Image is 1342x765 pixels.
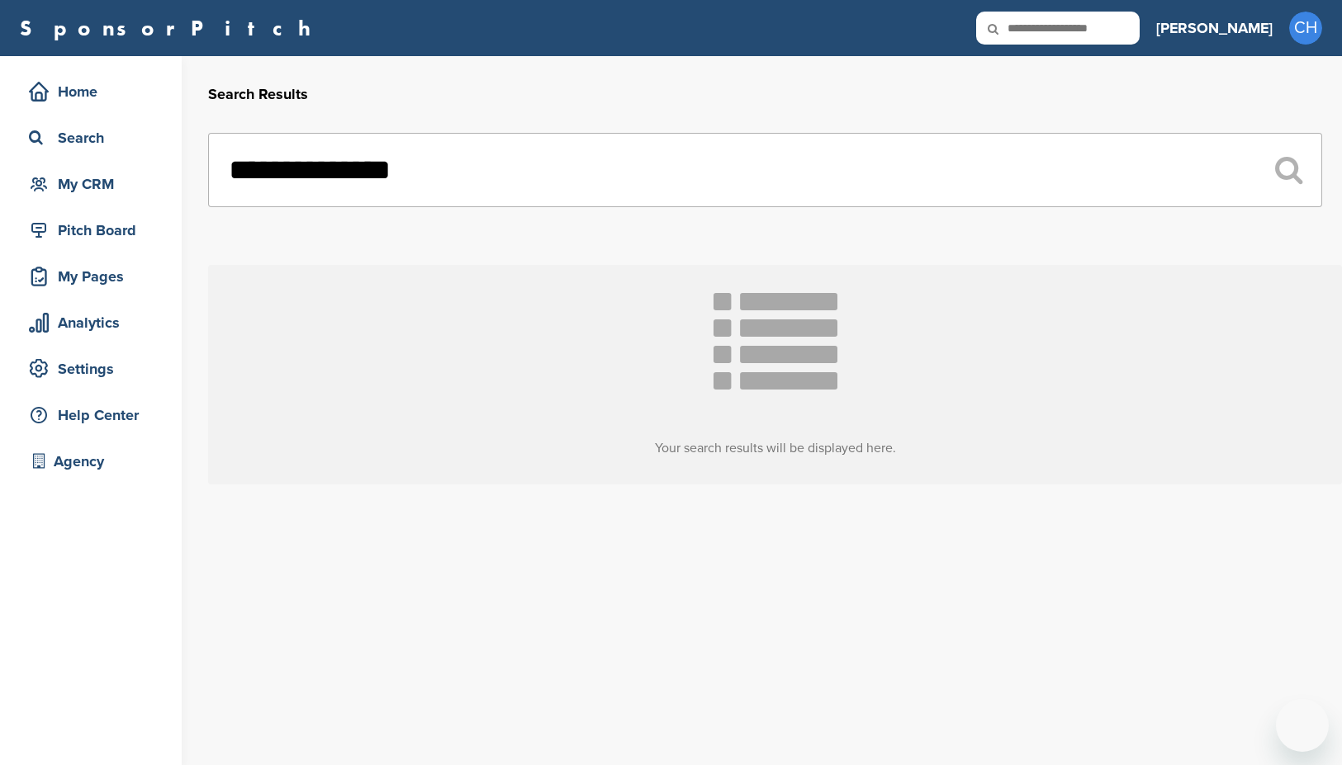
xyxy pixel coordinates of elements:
[20,17,321,39] a: SponsorPitch
[208,438,1342,458] h3: Your search results will be displayed here.
[25,215,165,245] div: Pitch Board
[1276,699,1329,752] iframe: Button to launch messaging window
[25,123,165,153] div: Search
[17,442,165,480] a: Agency
[1289,12,1322,45] span: CH
[25,446,165,476] div: Agency
[25,169,165,199] div: My CRM
[25,262,165,291] div: My Pages
[17,257,165,295] a: My Pages
[17,304,165,342] a: Analytics
[1156,17,1273,40] h3: [PERSON_NAME]
[25,354,165,384] div: Settings
[25,400,165,430] div: Help Center
[17,165,165,203] a: My CRM
[25,308,165,338] div: Analytics
[208,83,1322,106] h2: Search Results
[17,119,165,157] a: Search
[17,396,165,434] a: Help Center
[17,350,165,388] a: Settings
[17,73,165,111] a: Home
[1156,10,1273,46] a: [PERSON_NAME]
[25,77,165,106] div: Home
[17,211,165,249] a: Pitch Board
